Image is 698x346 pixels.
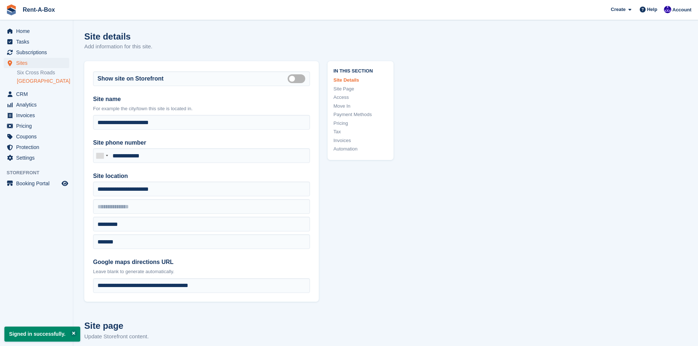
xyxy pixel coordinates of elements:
p: Signed in successfully. [4,327,80,342]
a: Tax [333,128,388,135]
span: Home [16,26,60,36]
a: menu [4,121,69,131]
a: Payment Methods [333,111,388,118]
span: Sites [16,58,60,68]
a: menu [4,110,69,120]
img: stora-icon-8386f47178a22dfd0bd8f6a31ec36ba5ce8667c1dd55bd0f319d3a0aa187defe.svg [6,4,17,15]
span: Tasks [16,37,60,47]
a: menu [4,142,69,152]
label: Site location [93,172,310,181]
label: Site phone number [93,138,310,147]
span: Pricing [16,121,60,131]
a: menu [4,58,69,68]
label: Google maps directions URL [93,258,310,267]
a: Site Details [333,77,388,84]
span: In this section [333,67,388,74]
span: Invoices [16,110,60,120]
a: Access [333,94,388,101]
h2: Site page [84,319,319,332]
a: menu [4,47,69,57]
p: Leave blank to generate automatically. [93,268,310,275]
p: For example the city/town this site is located in. [93,105,310,112]
h1: Site details [84,31,152,41]
span: Coupons [16,131,60,142]
label: Show site on Storefront [97,74,163,83]
span: Help [647,6,657,13]
span: Protection [16,142,60,152]
a: menu [4,153,69,163]
label: Site name [93,95,310,104]
a: Six Cross Roads [17,69,69,76]
span: Booking Portal [16,178,60,189]
a: Move In [333,103,388,110]
span: Subscriptions [16,47,60,57]
label: Is public [288,78,308,79]
span: Storefront [7,169,73,176]
a: Site Page [333,85,388,93]
a: menu [4,131,69,142]
span: Account [672,6,691,14]
a: Automation [333,145,388,153]
a: menu [4,178,69,189]
a: menu [4,100,69,110]
span: Settings [16,153,60,163]
span: CRM [16,89,60,99]
a: [GEOGRAPHIC_DATA] [17,78,69,85]
a: Rent-A-Box [20,4,58,16]
img: Colin O Shea [664,6,671,13]
span: Create [611,6,625,13]
a: Pricing [333,120,388,127]
a: Invoices [333,137,388,144]
span: Analytics [16,100,60,110]
a: menu [4,89,69,99]
p: Update Storefront content. [84,332,319,341]
a: menu [4,26,69,36]
a: Preview store [60,179,69,188]
p: Add information for this site. [84,42,152,51]
a: menu [4,37,69,47]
